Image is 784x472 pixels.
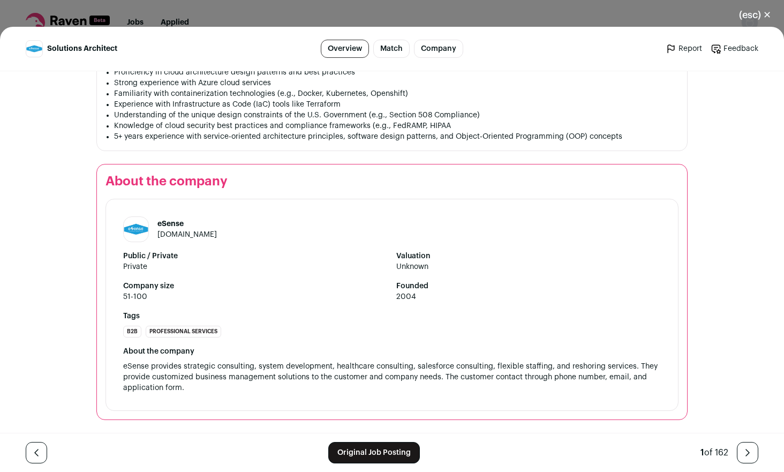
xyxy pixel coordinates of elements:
[123,311,661,321] strong: Tags
[396,251,661,261] strong: Valuation
[114,121,679,131] li: Knowledge of cloud security best practices and compliance frameworks (e.g., FedRAMP, HIPAA
[47,43,117,54] span: Solutions Architect
[123,261,388,272] span: Private
[396,291,661,302] span: 2004
[123,281,388,291] strong: Company size
[666,43,702,54] a: Report
[321,40,369,58] a: Overview
[123,326,141,338] li: B2B
[396,261,661,272] span: Unknown
[373,40,410,58] a: Match
[711,43,758,54] a: Feedback
[726,3,784,27] button: Close modal
[114,78,679,88] li: Strong experience with Azure cloud services
[124,223,148,236] img: 3f72fcf272d5d873e396d86c1709bdad71f7504c325d2a7dd300691cbb67101f.jpg
[114,67,679,78] li: Proficiency in cloud architecture design patterns and best practices
[146,326,221,338] li: Professional Services
[114,131,679,142] li: 5+ years experience with service-oriented architecture principles, software design patterns, and ...
[123,346,661,357] div: About the company
[114,88,679,99] li: Familiarity with containerization technologies (e.g., Docker, Kubernetes, Openshift)
[114,110,679,121] li: Understanding of the unique design constraints of the U.S. Government (e.g., Section 508 Compliance)
[396,281,661,291] strong: Founded
[105,173,679,190] h2: About the company
[123,291,388,302] span: 51-100
[114,99,679,110] li: Experience with Infrastructure as Code (IaC) tools like Terraform
[123,251,388,261] strong: Public / Private
[123,363,660,392] span: eSense provides strategic consulting, system development, healthcare consulting, salesforce consu...
[26,45,42,53] img: 3f72fcf272d5d873e396d86c1709bdad71f7504c325d2a7dd300691cbb67101f.jpg
[157,231,217,238] a: [DOMAIN_NAME]
[157,219,217,229] h1: eSense
[700,448,704,457] span: 1
[414,40,463,58] a: Company
[700,446,728,459] div: of 162
[328,442,420,463] a: Original Job Posting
